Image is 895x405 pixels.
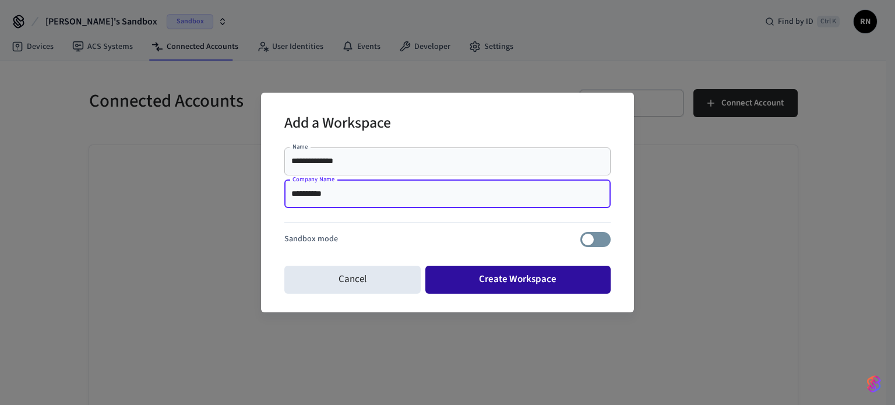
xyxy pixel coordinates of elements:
[867,375,881,393] img: SeamLogoGradient.69752ec5.svg
[284,233,338,245] p: Sandbox mode
[293,142,308,151] label: Name
[425,266,611,294] button: Create Workspace
[284,266,421,294] button: Cancel
[293,175,334,184] label: Company Name
[284,107,391,142] h2: Add a Workspace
